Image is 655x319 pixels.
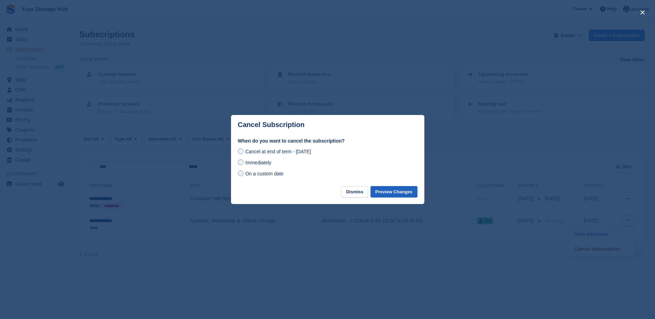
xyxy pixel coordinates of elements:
button: Dismiss [341,186,368,197]
label: When do you want to cancel the subscription? [238,137,417,145]
input: On a custom date [238,171,243,176]
button: close [637,7,648,18]
span: Cancel at end of term - [DATE] [245,149,311,154]
input: Cancel at end of term - [DATE] [238,148,243,154]
span: On a custom date [245,171,283,176]
input: Immediately [238,159,243,165]
span: Immediately [245,160,271,165]
p: Cancel Subscription [238,121,305,129]
button: Preview Changes [370,186,417,197]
